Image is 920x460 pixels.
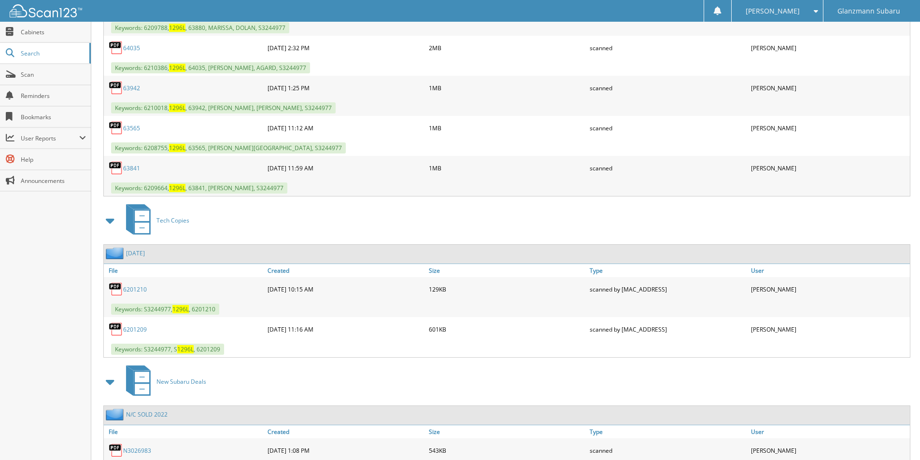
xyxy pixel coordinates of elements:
a: Size [426,264,588,277]
div: [DATE] 11:59 AM [265,158,426,178]
div: [DATE] 2:32 PM [265,38,426,57]
div: 129KB [426,279,588,299]
a: Tech Copies [120,201,189,239]
a: N3026983 [123,446,151,455]
img: PDF.png [109,443,123,458]
img: PDF.png [109,41,123,55]
a: User [749,264,910,277]
img: folder2.png [106,247,126,259]
div: 1MB [426,78,588,98]
span: User Reports [21,134,79,142]
a: Type [587,425,749,438]
a: 63565 [123,124,140,132]
a: Type [587,264,749,277]
a: Size [426,425,588,438]
span: Scan [21,70,86,79]
span: Announcements [21,177,86,185]
div: 2MB [426,38,588,57]
a: New Subaru Deals [120,362,206,401]
div: 601KB [426,320,588,339]
span: Reminders [21,92,86,100]
a: 6201209 [123,325,147,334]
span: 1296L [169,64,185,72]
div: [PERSON_NAME] [749,158,910,178]
a: 63841 [123,164,140,172]
div: [PERSON_NAME] [749,118,910,138]
img: PDF.png [109,121,123,135]
a: N/C SOLD 2022 [126,410,168,418]
span: Keywords: 6208755, , 63565, [PERSON_NAME][GEOGRAPHIC_DATA], S3244977 [111,142,346,153]
div: scanned [587,78,749,98]
span: 1296L [169,24,185,32]
img: PDF.png [109,81,123,95]
span: Keywords: 6210386, , 64035, [PERSON_NAME], AGARD, S3244977 [111,62,310,73]
div: scanned [587,441,749,460]
img: folder2.png [106,408,126,420]
span: Search [21,49,85,57]
span: Help [21,155,86,164]
div: scanned [587,158,749,178]
a: Created [265,425,426,438]
span: Keywords: 6209788, , 63880, MARISSA, DOLAN, S3244977 [111,22,289,33]
div: [DATE] 11:12 AM [265,118,426,138]
a: File [104,425,265,438]
div: 1MB [426,158,588,178]
div: [DATE] 1:08 PM [265,441,426,460]
div: [DATE] 1:25 PM [265,78,426,98]
div: [PERSON_NAME] [749,320,910,339]
span: 1296L [177,345,194,353]
div: 543KB [426,441,588,460]
div: [PERSON_NAME] [749,38,910,57]
span: 1296L [169,184,185,192]
span: Tech Copies [156,216,189,224]
a: 63942 [123,84,140,92]
span: Bookmarks [21,113,86,121]
img: PDF.png [109,161,123,175]
a: 6201210 [123,285,147,293]
span: Cabinets [21,28,86,36]
span: 1296L [169,144,185,152]
a: 64035 [123,44,140,52]
span: Glanzmann Subaru [837,8,900,14]
span: 1296L [169,104,185,112]
img: scan123-logo-white.svg [10,4,82,17]
a: [DATE] [126,249,145,257]
div: 1MB [426,118,588,138]
a: User [749,425,910,438]
span: Keywords: 6210018, , 63942, [PERSON_NAME], [PERSON_NAME], S3244977 [111,102,336,113]
a: Created [265,264,426,277]
span: Keywords: S3244977, S , 6201209 [111,344,224,355]
div: scanned by [MAC_ADDRESS] [587,320,749,339]
div: [DATE] 11:16 AM [265,320,426,339]
span: [PERSON_NAME] [746,8,800,14]
img: PDF.png [109,322,123,336]
div: [PERSON_NAME] [749,279,910,299]
div: [PERSON_NAME] [749,78,910,98]
div: scanned by [MAC_ADDRESS] [587,279,749,299]
img: PDF.png [109,282,123,296]
span: 1296L [172,305,189,313]
a: File [104,264,265,277]
div: scanned [587,38,749,57]
span: Keywords: 6209664, , 63841, [PERSON_NAME], S3244977 [111,182,287,194]
div: [DATE] 10:15 AM [265,279,426,299]
div: scanned [587,118,749,138]
div: [PERSON_NAME] [749,441,910,460]
span: Keywords: S3244977, , 6201210 [111,304,219,315]
span: New Subaru Deals [156,377,206,386]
